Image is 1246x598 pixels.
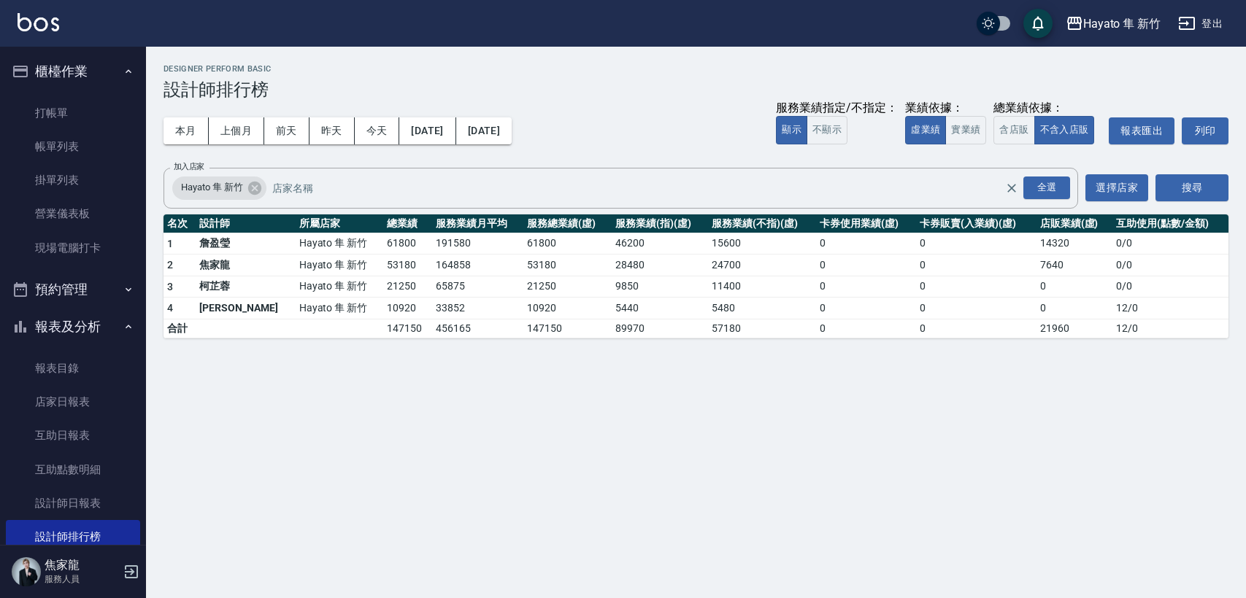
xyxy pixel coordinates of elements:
td: 0 / 0 [1112,255,1228,276]
th: 總業績 [383,214,432,233]
td: 11400 [708,276,816,298]
button: Clear [1001,178,1022,198]
button: 虛業績 [905,116,946,144]
img: Person [12,557,41,586]
img: Logo [18,13,59,31]
div: 總業績依據： [993,101,1101,116]
td: 33852 [432,298,523,319]
td: 57180 [708,319,816,338]
th: 卡券使用業績(虛) [816,214,916,233]
button: [DATE] [399,117,455,144]
td: 147150 [383,319,432,338]
td: 12 / 0 [1112,298,1228,319]
button: 上個月 [209,117,264,144]
td: 456165 [432,319,523,338]
td: 53180 [523,255,612,276]
td: 0 [816,276,916,298]
a: 店家日報表 [6,385,140,419]
td: 合計 [164,319,196,338]
button: save [1023,9,1053,38]
button: 報表及分析 [6,308,140,346]
button: 搜尋 [1155,174,1228,201]
a: 現場電腦打卡 [6,231,140,265]
span: Hayato 隼 新竹 [172,180,251,195]
td: 0 [916,276,1037,298]
h3: 設計師排行榜 [164,79,1228,100]
button: 前天 [264,117,309,144]
td: 14320 [1037,233,1112,255]
span: 4 [167,302,173,314]
a: 報表目錄 [6,352,140,385]
th: 店販業績(虛) [1037,214,1112,233]
a: 設計師排行榜 [6,520,140,554]
td: 21960 [1037,319,1112,338]
th: 互助使用(點數/金額) [1112,214,1228,233]
button: 預約管理 [6,271,140,308]
div: Hayato 隼 新竹 [172,176,266,200]
button: 昨天 [309,117,355,144]
td: 7640 [1037,255,1112,276]
td: Hayato 隼 新竹 [296,233,383,255]
td: 5440 [612,298,708,319]
span: 3 [167,281,173,292]
td: 46200 [612,233,708,255]
button: 列印 [1182,117,1228,144]
td: 15600 [708,233,816,255]
td: 65875 [432,276,523,298]
td: 10920 [383,298,432,319]
button: 不顯示 [807,116,847,144]
td: 191580 [432,233,523,255]
td: Hayato 隼 新竹 [296,298,383,319]
button: 登出 [1172,10,1228,37]
td: 147150 [523,319,612,338]
button: 實業績 [945,116,986,144]
button: 不含入店販 [1034,116,1095,144]
a: 設計師日報表 [6,486,140,520]
td: 詹盈瑩 [196,233,296,255]
td: 0 / 0 [1112,233,1228,255]
td: 12 / 0 [1112,319,1228,338]
td: 0 [1037,298,1112,319]
td: 0 [1037,276,1112,298]
span: 2 [167,259,173,271]
td: 0 [916,298,1037,319]
th: 名次 [164,214,196,233]
td: 焦家龍 [196,255,296,276]
a: 打帳單 [6,96,140,130]
a: 掛單列表 [6,163,140,197]
div: 全選 [1023,176,1070,199]
td: Hayato 隼 新竹 [296,276,383,298]
td: 28480 [612,255,708,276]
span: 1 [167,238,173,249]
td: 61800 [383,233,432,255]
a: 互助點數明細 [6,453,140,486]
th: 服務總業績(虛) [523,214,612,233]
td: 53180 [383,255,432,276]
input: 店家名稱 [269,175,1031,201]
td: 0 [816,233,916,255]
button: 報表匯出 [1109,117,1174,144]
button: 含店販 [993,116,1034,144]
button: 櫃檯作業 [6,53,140,90]
td: 10920 [523,298,612,319]
th: 服務業績(不指)(虛) [708,214,816,233]
button: 今天 [355,117,400,144]
h2: Designer Perform Basic [164,64,1228,74]
td: 5480 [708,298,816,319]
td: 0 [916,319,1037,338]
button: [DATE] [456,117,512,144]
td: 0 [816,255,916,276]
a: 互助日報表 [6,419,140,452]
td: 164858 [432,255,523,276]
td: 0 [816,319,916,338]
p: 服務人員 [45,572,119,586]
th: 服務業績(指)(虛) [612,214,708,233]
td: 0 [916,255,1037,276]
button: Hayato 隼 新竹 [1060,9,1166,39]
th: 設計師 [196,214,296,233]
button: 本月 [164,117,209,144]
td: [PERSON_NAME] [196,298,296,319]
th: 服務業績月平均 [432,214,523,233]
label: 加入店家 [174,161,204,172]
